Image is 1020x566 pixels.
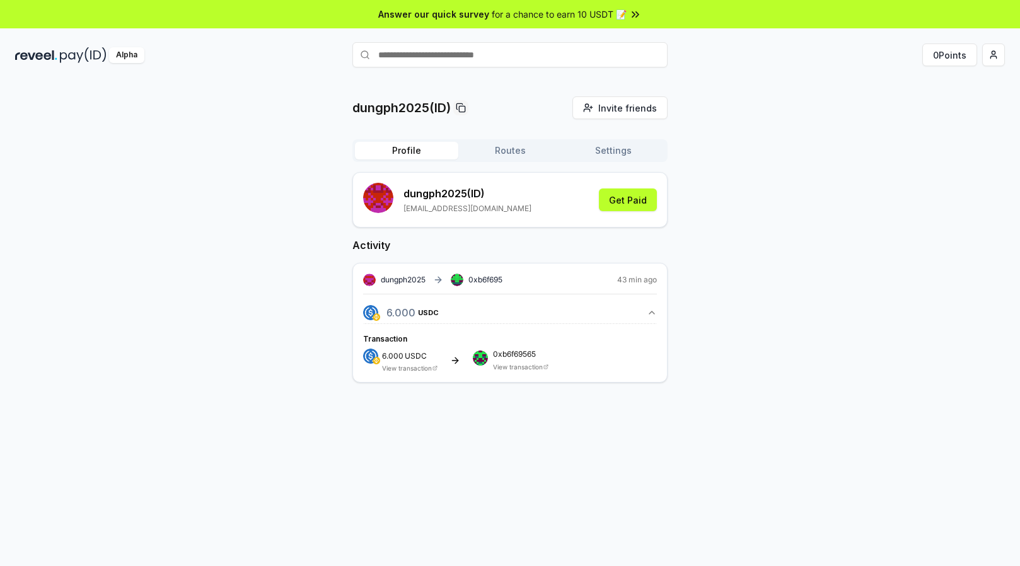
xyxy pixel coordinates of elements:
button: Routes [458,142,562,159]
div: 6.000USDC [363,323,657,372]
span: USDC [405,352,427,360]
span: 6.000 [382,351,403,361]
p: dungph2025 (ID) [403,186,531,201]
img: reveel_dark [15,47,57,63]
span: 0xb6f695 [468,275,502,284]
span: dungph2025 [381,275,426,285]
img: logo.png [363,349,378,364]
span: 0xb6f69565 [493,350,548,358]
img: pay_id [60,47,107,63]
p: [EMAIL_ADDRESS][DOMAIN_NAME] [403,204,531,214]
button: Invite friends [572,96,668,119]
h2: Activity [352,238,668,253]
span: Answer our quick survey [378,8,489,21]
button: Settings [562,142,665,159]
a: View transaction [493,363,543,371]
p: dungph2025(ID) [352,99,451,117]
button: Profile [355,142,458,159]
img: logo.png [373,313,380,321]
span: Transaction [363,334,407,344]
div: Alpha [109,47,144,63]
img: logo.png [373,357,380,364]
span: 43 min ago [617,275,657,285]
button: 0Points [922,43,977,66]
span: Invite friends [598,101,657,115]
img: logo.png [363,305,378,320]
a: View transaction [382,364,432,372]
span: for a chance to earn 10 USDT 📝 [492,8,627,21]
button: Get Paid [599,188,657,211]
button: 6.000USDC [363,302,657,323]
